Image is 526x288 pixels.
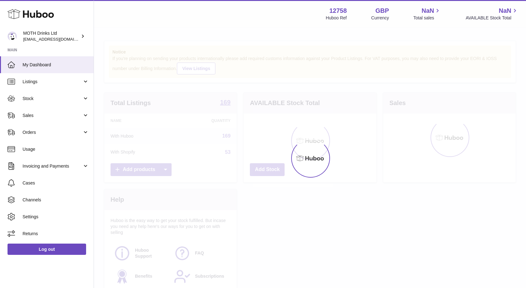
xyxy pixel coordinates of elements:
div: MOTH Drinks Ltd [23,30,80,42]
span: Stock [23,96,82,102]
span: AVAILABLE Stock Total [466,15,518,21]
a: Log out [8,244,86,255]
span: Settings [23,214,89,220]
span: NaN [499,7,511,15]
span: Returns [23,231,89,237]
span: Cases [23,180,89,186]
strong: GBP [375,7,389,15]
span: Listings [23,79,82,85]
a: NaN Total sales [413,7,441,21]
span: My Dashboard [23,62,89,68]
div: Currency [371,15,389,21]
div: Huboo Ref [326,15,347,21]
span: NaN [421,7,434,15]
a: NaN AVAILABLE Stock Total [466,7,518,21]
span: [EMAIL_ADDRESS][DOMAIN_NAME] [23,37,92,42]
span: Total sales [413,15,441,21]
strong: 12758 [329,7,347,15]
span: Orders [23,129,82,135]
img: orders@mothdrinks.com [8,32,17,41]
span: Channels [23,197,89,203]
span: Invoicing and Payments [23,163,82,169]
span: Usage [23,146,89,152]
span: Sales [23,113,82,119]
